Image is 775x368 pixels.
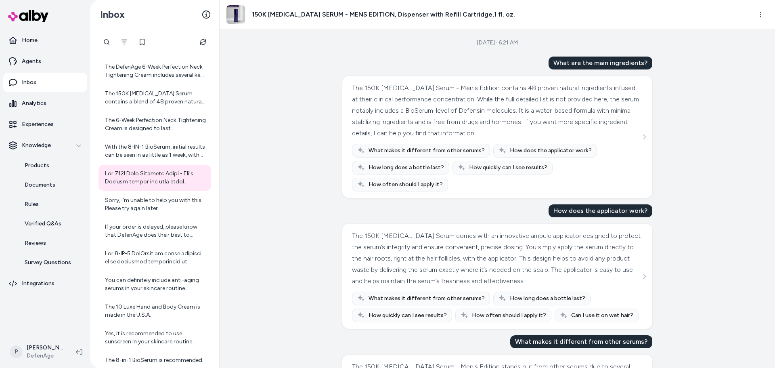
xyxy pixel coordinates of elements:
[510,335,652,348] div: What makes it different from other serums?
[369,147,485,155] span: What makes it different from other serums?
[105,303,206,319] div: The 10 Luxe Hand and Body Cream is made in the U.S.A.
[105,330,206,346] div: Yes, it is recommended to use sunscreen in your skincare routine when using the 8-in-1 BioSerum, ...
[352,230,641,287] div: The 150K [MEDICAL_DATA] Serum comes with an innovative ampule applicator designed to protect the ...
[98,245,211,271] a: Lor 8-IP-5 DolOrsit am conse adipisci el se doeiusmod temporincid ut laboree. Dolore magnaaliqua ...
[22,99,46,107] p: Analytics
[17,214,87,233] a: Verified Q&As
[3,31,87,50] a: Home
[25,200,39,208] p: Rules
[98,85,211,111] a: The 150K [MEDICAL_DATA] Serum contains a blend of 48 proven natural ingredients infused at their ...
[195,34,211,50] button: Refresh
[571,311,633,320] span: Can I use it on wet hair?
[17,233,87,253] a: Reviews
[27,352,63,360] span: DefenAge
[17,175,87,195] a: Documents
[3,73,87,92] a: Inbox
[105,170,206,186] div: Lor 712I Dolo Sitametc Adipi - Eli's Doeiusm tempor inc utla etdol magnaa eni ad minimve quisno e...
[22,120,54,128] p: Experiences
[639,271,649,281] button: See more
[369,164,444,172] span: How long does a bottle last?
[510,147,592,155] span: How does the applicator work?
[25,239,46,247] p: Reviews
[98,165,211,191] a: Lor 712I Dolo Sitametc Adipi - Eli's Doeiusm tempor inc utla etdol magnaa eni ad minimve quisno e...
[369,311,447,320] span: How quickly can I see results?
[98,58,211,84] a: The DefenAge 6-Week Perfection Neck Tightening Cream includes several key ingredients designed to...
[8,10,48,22] img: alby Logo
[98,218,211,244] a: If your order is delayed, please know that DefenAge does their best to expedite every order, but ...
[25,220,61,228] p: Verified Q&As
[105,196,206,212] div: Sorry, I'm unable to help you with this. Please try again later.
[22,57,41,65] p: Agents
[27,344,63,352] p: [PERSON_NAME]
[252,10,515,19] h3: 150K [MEDICAL_DATA] SERUM - MENS EDITION, Dispenser with Refill Cartridge,1 fl. oz.
[105,63,206,79] div: The DefenAge 6-Week Perfection Neck Tightening Cream includes several key ingredients designed to...
[116,34,132,50] button: Filter
[226,5,245,24] img: men-hair-serum-30-ml.jpg
[98,325,211,351] a: Yes, it is recommended to use sunscreen in your skincare routine when using the 8-in-1 BioSerum, ...
[17,156,87,175] a: Products
[549,57,652,69] div: What are the main ingredients?
[22,280,54,288] p: Integrations
[100,8,125,21] h2: Inbox
[98,138,211,164] a: With the 8-IN-1 BioSerum, initial results can be seen in as little as 1 week, with the full range...
[3,94,87,113] a: Analytics
[98,298,211,324] a: The 10 Luxe Hand and Body Cream is made in the U.S.A.
[5,339,69,365] button: P[PERSON_NAME]DefenAge
[17,195,87,214] a: Rules
[3,52,87,71] a: Agents
[105,276,206,292] div: You can definitely include anti-aging serums in your skincare routine alongside DefenAge products...
[25,162,49,170] p: Products
[3,115,87,134] a: Experiences
[510,294,585,303] span: How long does a bottle last?
[17,253,87,272] a: Survey Questions
[352,82,641,139] div: The 150K [MEDICAL_DATA] Serum - Men's Edition contains 48 proven natural ingredients infused at t...
[3,274,87,293] a: Integrations
[22,78,36,86] p: Inbox
[369,294,485,303] span: What makes it different from other serums?
[105,250,206,266] div: Lor 8-IP-5 DolOrsit am conse adipisci el se doeiusmod temporincid ut laboree. Dolore magnaaliqua ...
[472,311,546,320] span: How often should I apply it?
[369,181,443,189] span: How often should I apply it?
[25,259,71,267] p: Survey Questions
[469,164,547,172] span: How quickly can I see results?
[98,191,211,217] a: Sorry, I'm unable to help you with this. Please try again later.
[105,143,206,159] div: With the 8-IN-1 BioSerum, initial results can be seen in as little as 1 week, with the full range...
[549,204,652,217] div: How does the applicator work?
[639,132,649,142] button: See more
[25,181,55,189] p: Documents
[105,223,206,239] div: If your order is delayed, please know that DefenAge does their best to expedite every order, but ...
[10,345,23,358] span: P
[477,39,518,47] div: [DATE] · 6:21 AM
[105,90,206,106] div: The 150K [MEDICAL_DATA] Serum contains a blend of 48 proven natural ingredients infused at their ...
[98,111,211,137] a: The 6-Week Perfection Neck Tightening Cream is designed to last approximately six weeks when used...
[22,36,38,44] p: Home
[105,116,206,132] div: The 6-Week Perfection Neck Tightening Cream is designed to last approximately six weeks when used...
[98,271,211,297] a: You can definitely include anti-aging serums in your skincare routine alongside DefenAge products...
[3,136,87,155] button: Knowledge
[22,141,51,149] p: Knowledge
